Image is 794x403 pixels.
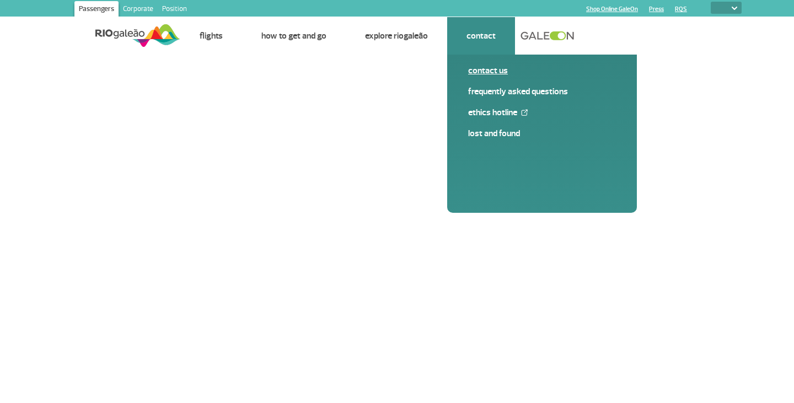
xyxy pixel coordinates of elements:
[468,107,517,118] font: Ethics Hotline
[365,30,428,41] a: Explore RIOgaleão
[468,106,616,119] a: Ethics Hotline
[468,65,508,76] font: Contact us
[261,30,326,41] a: How to get and go
[200,30,223,41] a: Flights
[468,86,568,97] font: Frequently Asked Questions
[466,30,496,41] a: Contact
[468,65,616,77] a: Contact us
[675,6,687,13] a: RQS
[123,4,153,13] font: Corporate
[79,4,114,13] font: Passengers
[468,127,616,139] a: Lost and Found
[158,1,191,19] a: Position
[119,1,158,19] a: Corporate
[468,128,520,139] font: Lost and Found
[521,109,528,116] img: External Link Icon
[586,6,638,13] a: Shop Online GaleOn
[468,85,616,98] a: Frequently Asked Questions
[649,6,664,13] a: Press
[162,4,187,13] font: Position
[74,1,119,19] a: Passengers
